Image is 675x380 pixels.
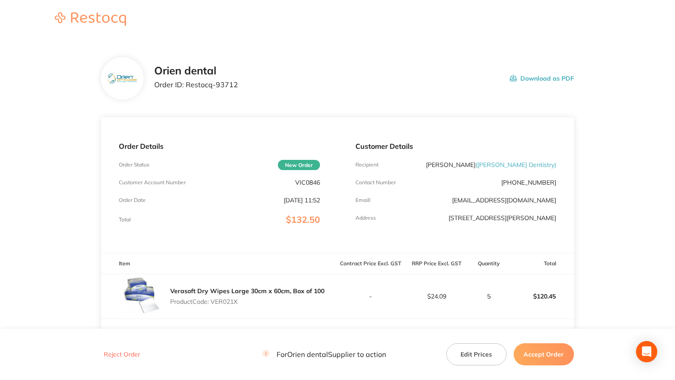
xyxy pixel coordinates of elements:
th: RRP Price Excl. GST [404,253,470,274]
div: Open Intercom Messenger [636,341,657,362]
p: [PHONE_NUMBER] [501,179,556,186]
button: Edit Prices [446,343,507,365]
th: Total [507,253,574,274]
p: Customer Details [355,142,556,150]
a: [EMAIL_ADDRESS][DOMAIN_NAME] [452,196,556,204]
span: $132.50 [286,214,320,225]
p: Order Details [119,142,320,150]
span: New Order [278,160,320,170]
p: Contact Number [355,179,396,186]
h2: Orien dental [154,65,238,77]
button: Accept Order [514,343,574,365]
button: Reject Order [101,351,143,359]
p: Order ID: Restocq- 93712 [154,81,238,89]
p: - [338,293,403,300]
a: Restocq logo [46,12,135,27]
p: Order Status [119,162,149,168]
img: eTEwcnBkag [108,73,137,84]
img: aXhkdXJkcA [119,274,163,318]
p: VIC0846 [295,179,320,186]
p: Recipient [355,162,378,168]
p: Emaill [355,197,371,203]
p: [PERSON_NAME] [426,161,556,168]
p: Total [119,217,131,223]
p: [DATE] 11:52 [284,197,320,204]
th: Quantity [470,253,507,274]
td: Message: - [101,318,337,345]
p: $120.45 [508,286,573,307]
th: Item [101,253,337,274]
p: Product Code: VER021X [170,298,324,305]
span: ( [PERSON_NAME] Dentistry ) [476,161,556,169]
th: Contract Price Excl. GST [338,253,404,274]
p: $24.09 [404,293,469,300]
p: 5 [470,293,507,300]
p: Order Date [119,197,146,203]
p: [STREET_ADDRESS][PERSON_NAME] [449,214,556,221]
img: Restocq logo [46,12,135,26]
p: For Orien dental Supplier to action [262,350,386,359]
a: Verasoft Dry Wipes Large 30cm x 60cm, Box of 100 [170,287,324,295]
p: Customer Account Number [119,179,186,186]
button: Download as PDF [510,65,574,92]
p: Address [355,215,376,221]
